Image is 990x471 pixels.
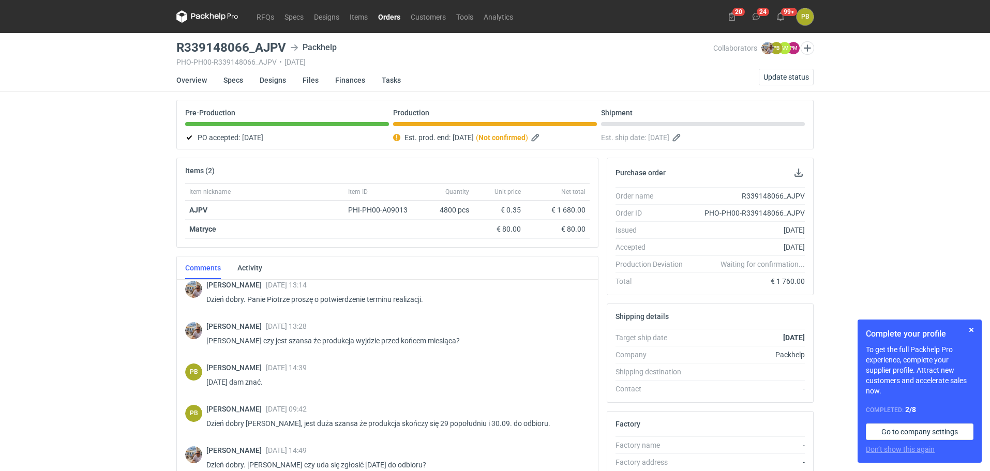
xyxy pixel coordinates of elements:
div: Packhelp [691,350,805,360]
p: [PERSON_NAME] czy jest szansa że produkcja wyjdzie przed końcem miesiąca? [206,335,581,347]
figcaption: PB [185,363,202,381]
button: PB [797,8,814,25]
button: 99+ [772,8,789,25]
div: Shipping destination [616,367,691,377]
p: Dzień dobry [PERSON_NAME], jest duża szansa że produkcja skończy się 29 popołudniu i 30.09. do od... [206,417,581,430]
span: [DATE] 09:42 [266,405,307,413]
button: 20 [724,8,740,25]
span: [DATE] 14:39 [266,363,307,372]
div: Piotr Bożek [797,8,814,25]
span: [DATE] [648,131,669,144]
span: Item ID [348,188,368,196]
a: Orders [373,10,406,23]
span: Item nickname [189,188,231,196]
a: Specs [279,10,309,23]
span: Quantity [445,188,469,196]
h1: Complete your profile [866,328,973,340]
div: Contact [616,384,691,394]
strong: [DATE] [783,333,805,342]
div: Piotr Bożek [185,405,202,422]
div: [DATE] [691,225,805,235]
span: Net total [561,188,586,196]
div: PHO-PH00-R339148066_AJPV [691,208,805,218]
div: € 0.35 [477,205,521,215]
div: Accepted [616,242,691,252]
h2: Factory [616,420,640,428]
em: Waiting for confirmation... [721,259,805,269]
div: Est. prod. end: [393,131,597,144]
a: Designs [309,10,344,23]
div: Order name [616,191,691,201]
a: Analytics [478,10,518,23]
a: RFQs [251,10,279,23]
span: Unit price [494,188,521,196]
span: Collaborators [713,44,757,52]
div: 4800 pcs [422,201,473,220]
div: - [691,440,805,450]
div: Issued [616,225,691,235]
a: Tools [451,10,478,23]
img: Michał Palasek [185,322,202,339]
h2: Items (2) [185,166,215,175]
figcaption: PB [770,42,783,54]
p: Dzień dobry. Panie Piotrze proszę o potwierdzenie terminu realizacji. [206,293,581,306]
div: PHO-PH00-R339148066_AJPV [DATE] [176,58,713,66]
div: PHI-PH00-A09013 [348,205,417,215]
span: Update status [763,73,809,81]
h2: Shipping details [616,312,669,321]
em: ( [476,133,478,142]
div: Piotr Bożek [185,363,202,381]
span: [DATE] [242,131,263,144]
button: Edit collaborators [801,41,814,55]
div: Completed: [866,404,973,415]
strong: Not confirmed [478,133,526,142]
span: • [279,58,282,66]
a: Files [303,69,319,92]
h2: Purchase order [616,169,666,177]
div: Michał Palasek [185,446,202,463]
img: Michał Palasek [185,281,202,298]
p: Pre-Production [185,109,235,117]
button: Download PO [792,166,805,179]
figcaption: PB [185,405,202,422]
div: Production Deviation [616,259,691,269]
div: € 1 680.00 [529,205,586,215]
span: [PERSON_NAME] [206,322,266,330]
div: Company [616,350,691,360]
a: Customers [406,10,451,23]
span: [DATE] [453,131,474,144]
figcaption: PM [787,42,800,54]
div: [DATE] [691,242,805,252]
div: - [691,457,805,467]
em: ) [526,133,528,142]
span: [PERSON_NAME] [206,281,266,289]
div: R339148066_AJPV [691,191,805,201]
button: 24 [748,8,764,25]
div: Est. ship date: [601,131,805,144]
button: Update status [759,69,814,85]
button: Skip for now [965,324,978,336]
div: € 80.00 [477,224,521,234]
div: € 80.00 [529,224,586,234]
div: PO accepted: [185,131,389,144]
h3: R339148066_AJPV [176,41,286,54]
a: Designs [260,69,286,92]
div: - [691,384,805,394]
span: [PERSON_NAME] [206,446,266,454]
strong: Matryce [189,225,216,233]
div: Factory address [616,457,691,467]
div: Order ID [616,208,691,218]
span: [DATE] 14:49 [266,446,307,454]
p: Production [393,109,429,117]
a: Activity [237,256,262,279]
a: Finances [335,69,365,92]
span: [DATE] 13:28 [266,322,307,330]
div: € 1 760.00 [691,276,805,286]
span: [PERSON_NAME] [206,405,266,413]
a: AJPV [189,206,207,214]
div: Target ship date [616,332,691,343]
a: Tasks [382,69,401,92]
a: Items [344,10,373,23]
